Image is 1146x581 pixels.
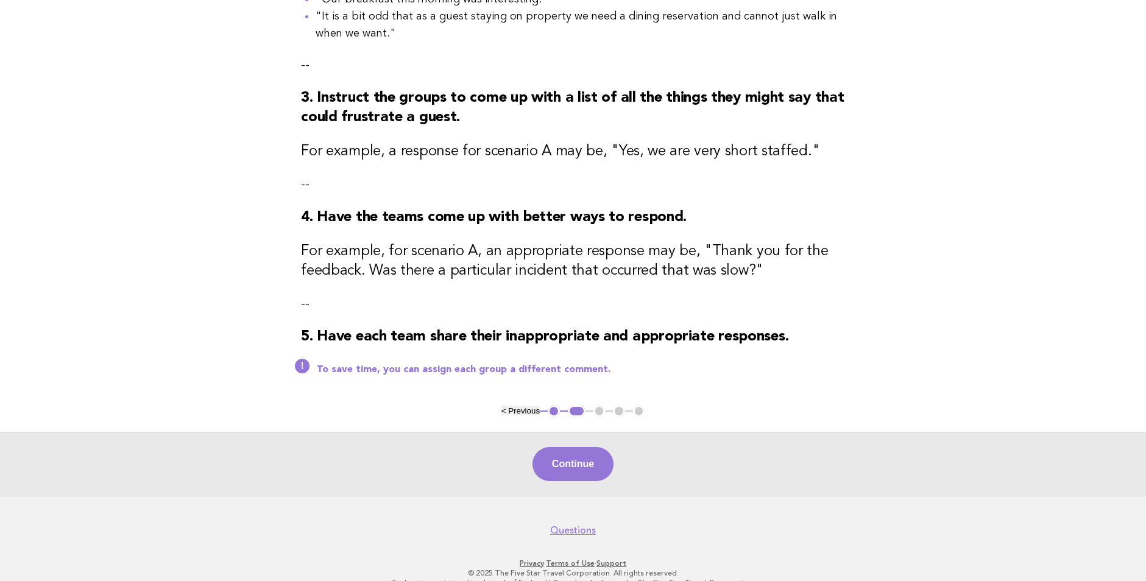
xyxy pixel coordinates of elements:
a: Terms of Use [546,559,595,568]
p: -- [301,295,845,312]
button: 2 [568,405,585,417]
strong: 4. Have the teams come up with better ways to respond. [301,210,687,225]
a: Questions [550,524,596,537]
h3: For example, for scenario A, an appropriate response may be, "Thank you for the feedback. Was the... [301,242,845,281]
a: Privacy [520,559,544,568]
button: < Previous [501,406,540,415]
li: "It is a bit odd that as a guest staying on property we need a dining reservation and cannot just... [316,8,845,42]
p: © 2025 The Five Star Travel Corporation. All rights reserved. [200,568,946,578]
h3: For example, a response for scenario A may be, "Yes, we are very short staffed." [301,142,845,161]
p: -- [301,57,845,74]
button: 1 [548,405,560,417]
button: Continue [532,447,614,481]
p: To save time, you can assign each group a different comment. [317,364,845,376]
strong: 3. Instruct the groups to come up with a list of all the things they might say that could frustra... [301,91,844,125]
a: Support [596,559,626,568]
p: · · [200,558,946,568]
p: -- [301,176,845,193]
strong: 5. Have each team share their inappropriate and appropriate responses. [301,329,788,344]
